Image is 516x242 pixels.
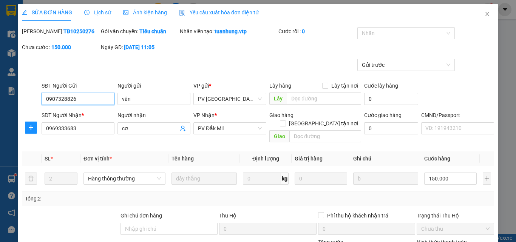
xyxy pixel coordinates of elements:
span: [GEOGRAPHIC_DATA] tận nơi [286,119,361,128]
span: Giao [269,130,289,142]
th: Ghi chú [350,151,422,166]
span: Đơn vị tính [83,156,112,162]
label: Cước lấy hàng [364,83,398,89]
div: Nhân viên tạo: [180,27,277,35]
span: Thu Hộ [219,213,236,219]
span: Chưa thu [421,223,490,234]
span: Yêu cầu xuất hóa đơn điện tử [179,9,259,15]
div: Ngày GD: [101,43,178,51]
span: picture [123,10,128,15]
div: Gói vận chuyển: [101,27,178,35]
span: Tên hàng [171,156,194,162]
button: plus [483,173,491,185]
input: VD: Bàn, Ghế [171,173,237,185]
b: [DATE] 11:05 [124,44,154,50]
span: Cước hàng [424,156,450,162]
div: Tổng: 2 [25,194,200,203]
b: Tiêu chuẩn [139,28,166,34]
div: [PERSON_NAME]: [22,27,99,35]
b: tuanhung.vtp [215,28,247,34]
input: Dọc đường [287,92,361,105]
div: CMND/Passport [421,111,494,119]
span: Hàng thông thường [88,173,161,184]
span: Ảnh kiện hàng [123,9,167,15]
span: close [484,11,490,17]
div: SĐT Người Gửi [42,82,114,90]
div: Người nhận [117,111,190,119]
button: Close [477,4,498,25]
span: Phí thu hộ khách nhận trả [324,211,391,220]
span: Lấy [269,92,287,105]
span: edit [22,10,27,15]
span: SỬA ĐƠN HÀNG [22,9,72,15]
div: Cước rồi : [278,27,356,35]
input: 0 [295,173,347,185]
label: Ghi chú đơn hàng [121,213,162,219]
img: icon [179,10,185,16]
span: Lấy hàng [269,83,291,89]
input: Dọc đường [289,130,361,142]
span: SL [45,156,51,162]
span: VP Nhận [193,112,215,118]
div: Trạng thái Thu Hộ [417,211,494,220]
span: Giao hàng [269,112,294,118]
input: Cước lấy hàng [364,93,418,105]
input: Cước giao hàng [364,122,418,134]
span: PV Tân Bình [198,93,262,105]
div: SĐT Người Nhận [42,111,114,119]
button: plus [25,122,37,134]
div: VP gửi [193,82,266,90]
span: PV Đắk Mil [198,123,262,134]
div: Người gửi [117,82,190,90]
b: 150.000 [51,44,71,50]
span: kg [281,173,289,185]
span: Giá trị hàng [295,156,323,162]
span: plus [25,125,37,131]
span: Gửi trước [362,59,450,71]
input: Ghi Chú [353,173,419,185]
b: TB10250276 [63,28,94,34]
span: Lấy tận nơi [328,82,361,90]
span: Định lượng [252,156,279,162]
label: Cước giao hàng [364,112,402,118]
b: 0 [302,28,305,34]
input: Ghi chú đơn hàng [121,223,218,235]
button: delete [25,173,37,185]
div: Chưa cước : [22,43,99,51]
span: user-add [180,125,186,131]
span: Lịch sử [84,9,111,15]
span: clock-circle [84,10,90,15]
